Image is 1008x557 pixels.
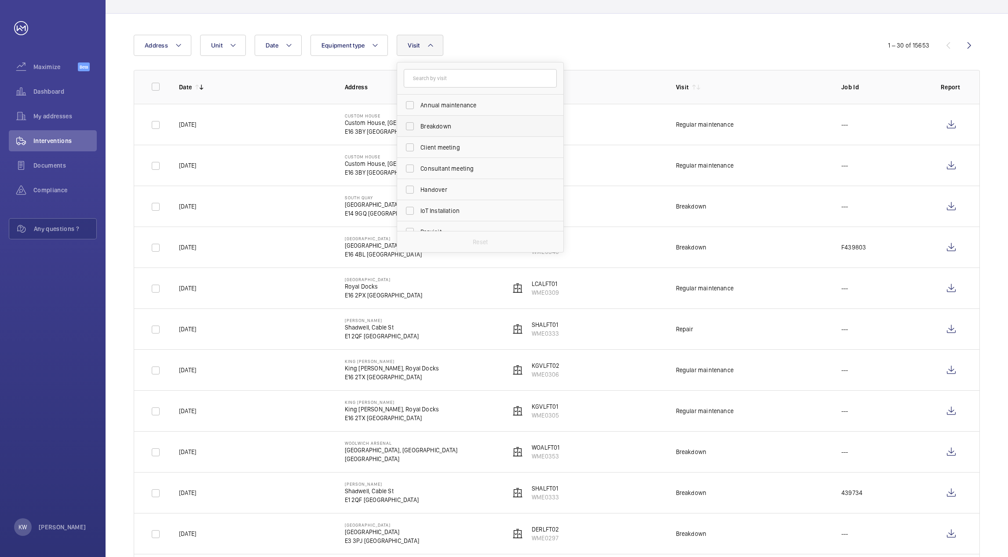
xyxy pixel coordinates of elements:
p: E3 3PJ [GEOGRAPHIC_DATA] [345,536,419,545]
img: elevator.svg [512,406,523,416]
p: WME0297 [532,534,559,542]
p: [DATE] [179,120,196,129]
p: --- [841,120,848,129]
span: Maximize [33,62,78,71]
p: KGVLFT01 [532,402,559,411]
button: Date [255,35,302,56]
p: F439803 [841,243,866,252]
p: Reset [473,238,488,246]
div: Breakdown [676,488,707,497]
p: King [PERSON_NAME], Royal Docks [345,364,439,373]
p: --- [841,325,848,333]
p: [PERSON_NAME] [345,318,419,323]
p: Date [179,83,192,92]
p: E16 2TX [GEOGRAPHIC_DATA] [345,373,439,381]
div: Breakdown [676,202,707,211]
img: elevator.svg [512,365,523,375]
p: Address [345,83,497,92]
p: --- [841,447,848,456]
p: WME0333 [532,329,559,338]
p: [GEOGRAPHIC_DATA] [345,241,422,250]
p: KGVLFT02 [532,361,559,370]
div: Regular maintenance [676,284,734,293]
button: Unit [200,35,246,56]
p: [DATE] [179,243,196,252]
p: King [PERSON_NAME], Royal Docks [345,405,439,414]
p: [GEOGRAPHIC_DATA] [345,522,419,528]
p: E1 2QF [GEOGRAPHIC_DATA] [345,495,419,504]
p: Custom House [345,113,443,118]
p: E16 2PX [GEOGRAPHIC_DATA] [345,291,423,300]
p: Woolwich Arsenal [345,440,458,446]
p: WME0305 [532,411,559,420]
div: Regular maintenance [676,366,734,374]
img: elevator.svg [512,324,523,334]
button: Visit [397,35,443,56]
p: Custom House, [GEOGRAPHIC_DATA] [345,118,443,127]
p: E1 2QF [GEOGRAPHIC_DATA] [345,332,419,341]
p: LCALFT01 [532,279,559,288]
p: [PERSON_NAME] [345,481,419,487]
div: Regular maintenance [676,161,734,170]
span: Address [145,42,168,49]
div: Breakdown [676,243,707,252]
img: elevator.svg [512,487,523,498]
p: WME0306 [532,370,559,379]
span: Compliance [33,186,97,194]
p: [DATE] [179,488,196,497]
p: SHALFT01 [532,484,559,493]
p: E14 9GQ [GEOGRAPHIC_DATA] [345,209,458,218]
p: WME0309 [532,288,559,297]
p: WME0353 [532,452,559,461]
span: Beta [78,62,90,71]
span: Unit [211,42,223,49]
p: --- [841,284,848,293]
p: [GEOGRAPHIC_DATA] [345,454,458,463]
p: Custom House, [GEOGRAPHIC_DATA] [345,159,443,168]
span: Any questions ? [34,224,96,233]
p: --- [841,161,848,170]
p: E16 3BY [GEOGRAPHIC_DATA] [345,127,443,136]
span: Handover [420,185,541,194]
span: My addresses [33,112,97,121]
p: WME0333 [532,493,559,502]
p: KW [18,523,27,531]
span: Date [266,42,278,49]
p: Visit [676,83,689,92]
span: Visit [408,42,420,49]
p: King [PERSON_NAME] [345,359,439,364]
p: Custom House [345,154,443,159]
span: Documents [33,161,97,170]
p: [DATE] [179,325,196,333]
input: Search by visit [404,69,557,88]
div: Breakdown [676,447,707,456]
span: Previsit [420,227,541,236]
p: WOALFT01 [532,443,559,452]
p: [DATE] [179,284,196,293]
span: Client meeting [420,143,541,152]
img: elevator.svg [512,447,523,457]
p: --- [841,407,848,415]
p: [GEOGRAPHIC_DATA], [GEOGRAPHIC_DATA] [345,200,458,209]
p: --- [841,202,848,211]
p: Shadwell, Cable St [345,487,419,495]
p: SHALFT01 [532,320,559,329]
p: E16 3BY [GEOGRAPHIC_DATA] [345,168,443,177]
img: elevator.svg [512,283,523,293]
div: Repair [676,325,694,333]
span: Interventions [33,136,97,145]
p: [DATE] [179,202,196,211]
div: Regular maintenance [676,120,734,129]
p: [DATE] [179,529,196,538]
button: Address [134,35,191,56]
p: 439734 [841,488,862,497]
p: Job Id [841,83,927,92]
span: IoT Installation [420,206,541,215]
p: [DATE] [179,366,196,374]
p: [DATE] [179,161,196,170]
p: Report [941,83,962,92]
p: [DATE] [179,407,196,415]
div: 1 – 30 of 15653 [888,41,929,50]
p: [PERSON_NAME] [39,523,86,531]
p: King [PERSON_NAME] [345,399,439,405]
